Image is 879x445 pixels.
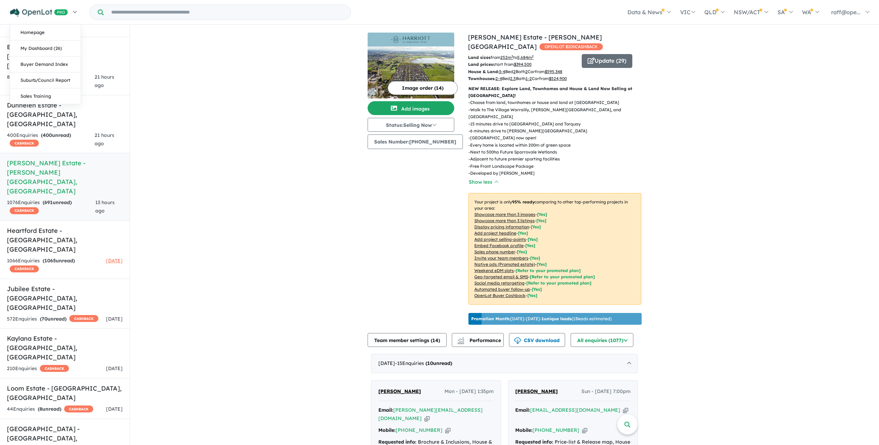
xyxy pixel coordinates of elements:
[516,268,581,273] span: [Refer to your promoted plan]
[468,54,577,61] p: from
[510,76,516,81] u: 2.5
[533,427,579,433] a: [PHONE_NUMBER]
[471,316,510,321] b: Promotion Month:
[468,33,602,51] a: [PERSON_NAME] Estate - [PERSON_NAME][GEOGRAPHIC_DATA]
[468,121,647,128] p: - 15 minutes drive to [GEOGRAPHIC_DATA] and Torquay
[368,46,454,98] img: Harriott Estate - Armstrong Creek
[468,163,647,170] p: - Free Front Landscape Package
[527,293,537,298] span: [Yes]
[623,407,628,414] button: Copy
[468,149,647,156] p: - Next to 500ha Future Sparrovale Wetlands
[582,427,587,434] button: Copy
[7,199,95,215] div: 1076 Enquir ies
[10,140,39,147] span: CASHBACK
[474,230,516,236] u: Add project headline
[10,8,68,17] img: Openlot PRO Logo White
[43,132,52,138] span: 400
[512,199,535,204] b: 95 % ready
[536,218,546,223] span: [ Yes ]
[432,337,438,343] span: 14
[537,212,547,217] span: [ Yes ]
[457,339,464,344] img: bar-chart.svg
[106,258,123,264] span: [DATE]
[388,81,458,95] button: Image order (14)
[40,316,67,322] strong: ( unread)
[468,76,495,81] b: Townhouses:
[513,55,534,60] span: to
[468,106,647,121] p: - Walk to The Village Warralily, [PERSON_NAME][GEOGRAPHIC_DATA], and [GEOGRAPHIC_DATA]
[7,384,123,402] h5: Loom Estate - [GEOGRAPHIC_DATA] , [GEOGRAPHIC_DATA]
[38,406,61,412] strong: ( unread)
[10,207,39,214] span: CASHBACK
[10,41,81,56] a: My Dashboard (26)
[532,287,542,292] span: [Yes]
[44,258,56,264] span: 1065
[468,85,641,99] p: NEW RELEASE: Explore Land, Townhomes and House & Land Now Selling at [GEOGRAPHIC_DATA]!
[532,54,534,58] sup: 2
[513,69,516,74] u: 2
[468,61,577,68] p: start from
[474,218,535,223] u: Showcase more than 3 listings
[474,274,528,279] u: Geo-targeted email & SMS
[43,258,75,264] strong: ( unread)
[10,72,81,88] a: Suburb/Council Report
[468,156,647,163] p: - Adjacent to future premier sporting facilities
[474,237,526,242] u: Add project selling-points
[468,55,491,60] b: Land sizes
[10,25,81,41] a: Homepage
[514,337,521,344] img: download icon
[95,132,114,147] span: 21 hours ago
[371,354,638,373] div: [DATE]
[368,101,454,115] button: Add images
[528,237,538,242] span: [ Yes ]
[10,265,39,272] span: CASHBACK
[39,406,42,412] span: 8
[831,9,861,16] span: raff@ope...
[474,262,535,267] u: Native ads (Promoted estate)
[474,243,524,248] u: Embed Facebook profile
[515,407,530,413] strong: Email:
[468,68,577,75] p: Bed Bath Car from
[425,360,452,366] strong: ( unread)
[106,316,123,322] span: [DATE]
[530,255,540,261] span: [ Yes ]
[370,35,451,44] img: Harriott Estate - Armstrong Creek Logo
[581,387,631,396] span: Sun - [DATE] 7:00pm
[7,284,123,312] h5: Jubilee Estate - [GEOGRAPHIC_DATA] , [GEOGRAPHIC_DATA]
[474,224,529,229] u: Display pricing information
[7,365,69,373] div: 210 Enquir ies
[43,199,72,206] strong: ( unread)
[396,427,442,433] a: [PHONE_NUMBER]
[474,293,526,298] u: OpenLot Buyer Cashback
[468,178,498,186] button: Show less
[427,360,433,366] span: 10
[445,387,494,396] span: Mon - [DATE] 1:35pm
[41,132,71,138] strong: ( unread)
[395,360,452,366] span: - 15 Enquir ies
[495,76,502,81] u: 2-4
[468,170,647,177] p: - Developed by [PERSON_NAME]
[105,5,349,20] input: Try estate name, suburb, builder or developer
[445,427,450,434] button: Copy
[517,249,527,254] span: [ Yes ]
[515,387,558,396] a: [PERSON_NAME]
[526,76,532,81] u: 1-2
[378,407,393,413] strong: Email:
[10,88,81,104] a: Sales Training
[474,280,525,286] u: Social media retargeting
[7,257,106,273] div: 1066 Enquir ies
[7,131,95,148] div: 400 Enquir ies
[530,407,620,413] a: [EMAIL_ADDRESS][DOMAIN_NAME]
[7,73,95,90] div: 800 Enquir ies
[514,62,531,67] u: $ 394,500
[452,333,504,347] button: Performance
[515,427,533,433] strong: Mobile:
[7,405,93,413] div: 44 Enquir ies
[474,287,530,292] u: Automated buyer follow-up
[95,74,114,88] span: 21 hours ago
[69,315,98,322] span: CASHBACK
[468,128,647,134] p: - 6 minutes drive to [PERSON_NAME][GEOGRAPHIC_DATA]
[7,334,123,362] h5: Kaylana Estate - [GEOGRAPHIC_DATA] , [GEOGRAPHIC_DATA]
[10,56,81,72] a: Buyer Demand Index
[7,315,98,323] div: 572 Enquir ies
